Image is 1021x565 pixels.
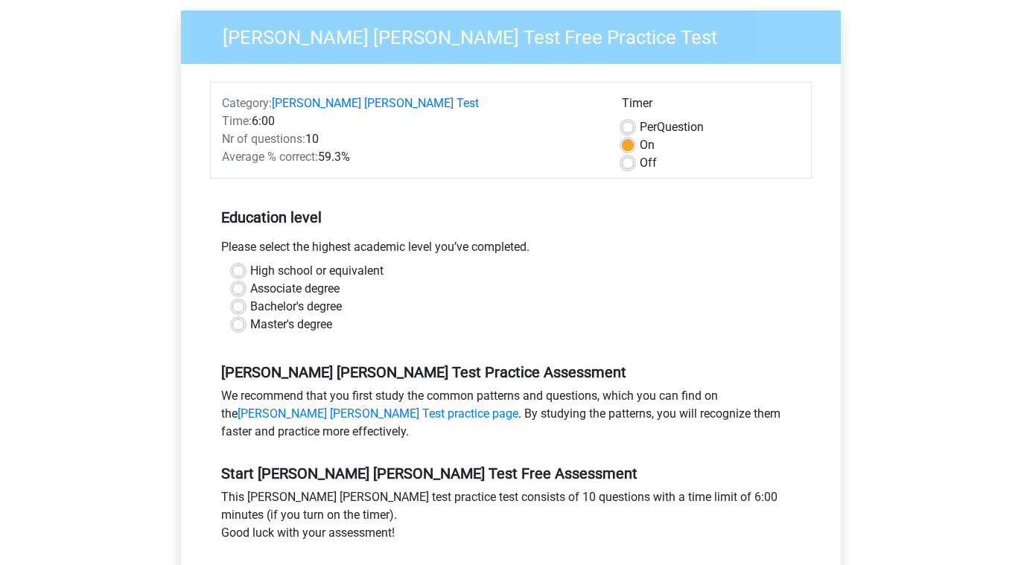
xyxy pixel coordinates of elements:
a: [PERSON_NAME] [PERSON_NAME] Test practice page [238,406,518,421]
span: Category: [222,96,272,110]
h3: [PERSON_NAME] [PERSON_NAME] Test Free Practice Test [205,20,830,49]
label: On [640,136,655,154]
a: [PERSON_NAME] [PERSON_NAME] Test [272,96,479,110]
h5: Start [PERSON_NAME] [PERSON_NAME] Test Free Assessment [221,465,801,482]
label: Bachelor's degree [250,298,342,316]
label: Associate degree [250,280,340,298]
span: Time: [222,114,252,128]
div: 10 [211,130,611,148]
div: We recommend that you first study the common patterns and questions, which you can find on the . ... [210,387,812,447]
span: Per [640,120,657,134]
div: Timer [622,95,800,118]
div: Please select the highest academic level you’ve completed. [210,238,812,262]
h5: Education level [221,202,801,232]
h5: [PERSON_NAME] [PERSON_NAME] Test Practice Assessment [221,363,801,381]
label: Off [640,154,657,172]
div: 6:00 [211,112,611,130]
div: 59.3% [211,148,611,166]
div: This [PERSON_NAME] [PERSON_NAME] test practice test consists of 10 questions with a time limit of... [210,488,812,548]
span: Average % correct: [222,150,318,164]
label: High school or equivalent [250,262,384,280]
label: Question [640,118,704,136]
span: Nr of questions: [222,132,305,146]
label: Master's degree [250,316,332,333]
